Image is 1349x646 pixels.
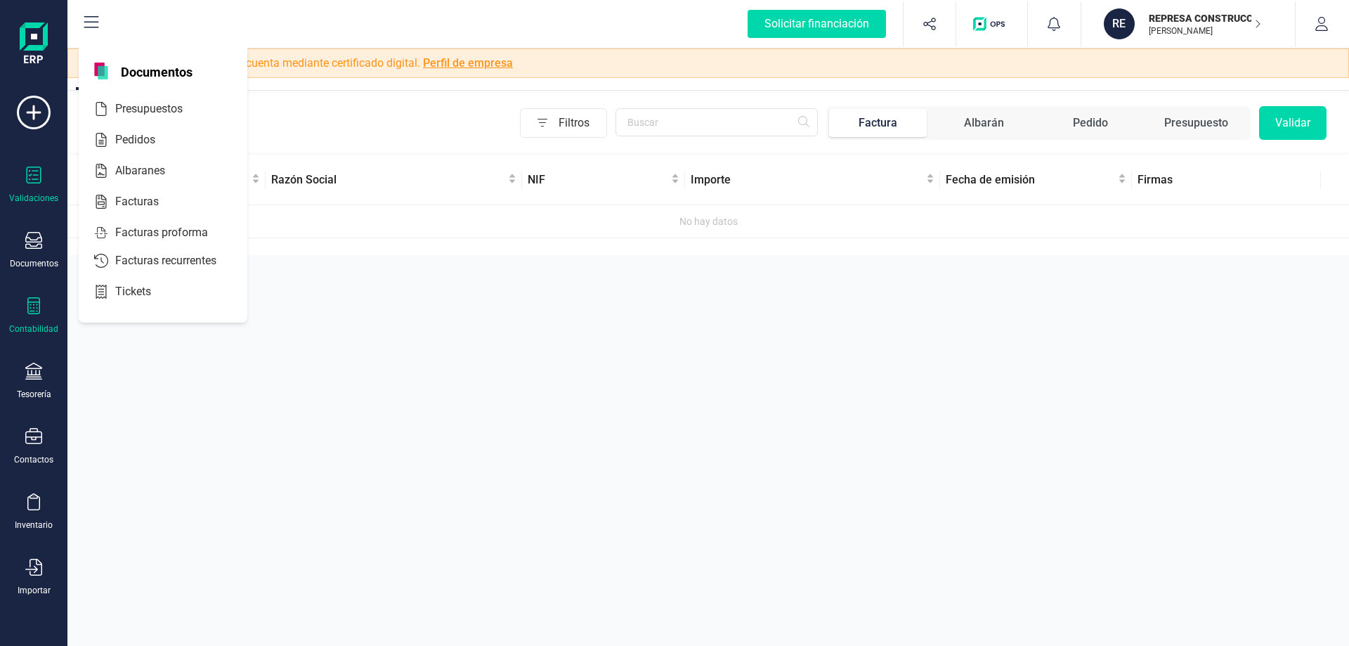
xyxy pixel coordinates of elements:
[731,1,903,46] button: Solicitar financiación
[20,22,48,67] img: Logo Finanedi
[110,101,208,117] span: Presupuestos
[1164,115,1228,131] div: Presupuesto
[110,193,184,210] span: Facturas
[14,454,53,465] div: Contactos
[15,519,53,531] div: Inventario
[615,108,818,136] input: Buscar
[110,131,181,148] span: Pedidos
[964,115,1004,131] div: Albarán
[110,252,242,269] span: Facturas recurrentes
[520,108,607,138] button: Filtros
[9,323,58,335] div: Contabilidad
[18,585,51,596] div: Importar
[1132,155,1321,205] th: Firmas
[946,172,1116,188] span: Fecha de emisión
[973,17,1010,31] img: Logo de OPS
[271,172,505,188] span: Razón Social
[859,115,897,131] div: Factura
[110,283,176,300] span: Tickets
[110,224,233,241] span: Facturas proforma
[1073,115,1108,131] div: Pedido
[73,214,1343,229] div: No hay datos
[1259,106,1327,140] button: Validar
[423,56,513,70] a: Perfil de empresa
[1098,1,1278,46] button: REREPRESA CONSTRUCCIONES MECANICAS SL[PERSON_NAME]
[9,193,58,204] div: Validaciones
[691,172,923,188] span: Importe
[1149,11,1261,25] p: REPRESA CONSTRUCCIONES MECANICAS SL
[110,55,513,72] span: Tienes pendiente validar la cuenta mediante certificado digital.
[10,258,58,269] div: Documentos
[110,162,190,179] span: Albaranes
[1104,8,1135,39] div: RE
[559,109,606,137] span: Filtros
[528,172,668,188] span: NIF
[112,63,201,79] span: Documentos
[1149,25,1261,37] p: [PERSON_NAME]
[965,1,1019,46] button: Logo de OPS
[17,389,51,400] div: Tesorería
[748,10,886,38] div: Solicitar financiación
